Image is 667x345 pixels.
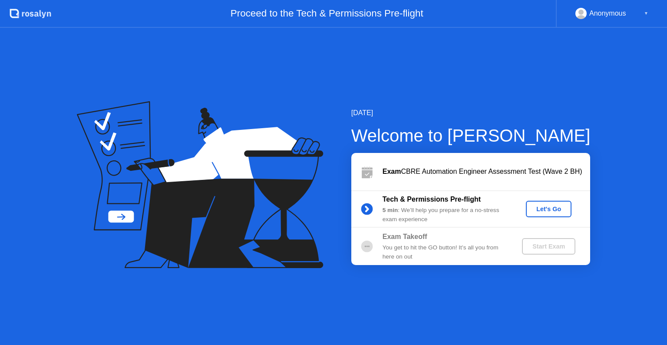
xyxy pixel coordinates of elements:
b: Exam [383,168,401,175]
div: : We’ll help you prepare for a no-stress exam experience [383,206,508,224]
div: Welcome to [PERSON_NAME] [351,123,591,149]
button: Start Exam [522,238,575,255]
div: [DATE] [351,108,591,118]
div: Let's Go [529,206,568,212]
b: 5 min [383,207,398,213]
div: You get to hit the GO button! It’s all you from here on out [383,243,508,261]
b: Exam Takeoff [383,233,427,240]
b: Tech & Permissions Pre-flight [383,196,481,203]
div: Start Exam [525,243,572,250]
div: Anonymous [589,8,626,19]
div: ▼ [644,8,648,19]
div: CBRE Automation Engineer Assessment Test (Wave 2 BH) [383,166,590,177]
button: Let's Go [526,201,571,217]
